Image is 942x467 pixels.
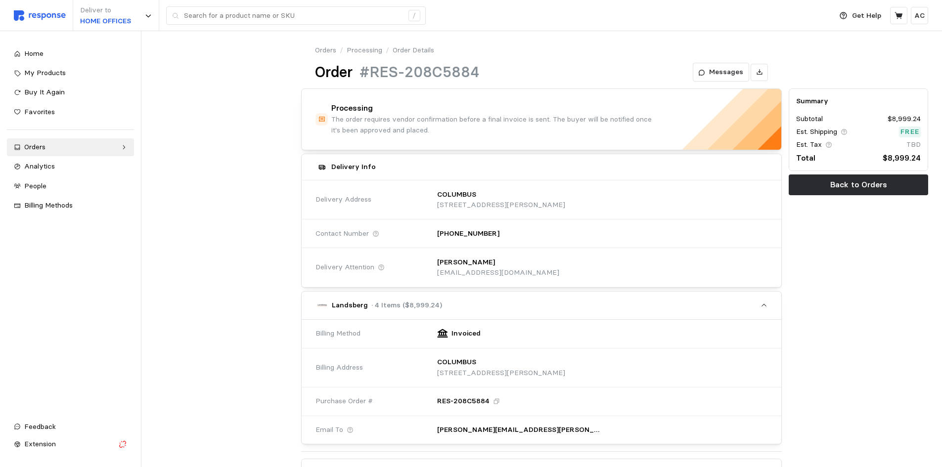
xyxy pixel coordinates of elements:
[834,6,887,25] button: Get Help
[796,114,823,125] p: Subtotal
[80,5,131,16] p: Deliver to
[437,228,499,239] p: [PHONE_NUMBER]
[7,435,134,453] button: Extension
[7,418,134,436] button: Feedback
[315,328,360,339] span: Billing Method
[7,177,134,195] a: People
[437,267,559,278] p: [EMAIL_ADDRESS][DOMAIN_NAME]
[332,300,368,311] p: Landsberg
[437,368,565,379] p: [STREET_ADDRESS][PERSON_NAME]
[437,257,495,268] p: [PERSON_NAME]
[7,103,134,121] a: Favorites
[408,10,420,22] div: /
[7,45,134,63] a: Home
[24,181,46,190] span: People
[24,162,55,170] span: Analytics
[789,174,928,195] button: Back to Orders
[888,114,921,125] p: $8,999.24
[393,45,434,56] p: Order Details
[796,127,837,137] p: Est. Shipping
[7,64,134,82] a: My Products
[302,292,781,319] button: Landsberg· 4 Items ($8,999.24)
[315,396,373,407] span: Purchase Order #
[709,67,743,78] p: Messages
[371,300,442,311] p: · 4 Items ($8,999.24)
[883,152,921,164] p: $8,999.24
[315,362,363,373] span: Billing Address
[331,103,373,114] h4: Processing
[331,162,376,172] h5: Delivery Info
[24,49,44,58] span: Home
[796,96,921,106] h5: Summary
[14,10,66,21] img: svg%3e
[386,45,389,56] p: /
[347,45,382,56] a: Processing
[451,328,481,339] p: Invoiced
[7,197,134,214] a: Billing Methods
[852,10,881,21] p: Get Help
[315,45,336,56] a: Orders
[437,200,565,211] p: [STREET_ADDRESS][PERSON_NAME]
[437,396,490,407] p: RES-208C5884
[184,7,403,25] input: Search for a product name or SKU
[24,107,55,116] span: Favorites
[796,152,815,164] p: Total
[340,45,343,56] p: /
[437,189,476,200] p: COLUMBUS
[24,201,73,210] span: Billing Methods
[7,84,134,101] a: Buy It Again
[331,114,655,135] p: The order requires vendor confirmation before a final invoice is sent. The buyer will be notified...
[24,68,66,77] span: My Products
[7,138,134,156] a: Orders
[315,194,371,205] span: Delivery Address
[900,127,919,137] p: Free
[80,16,131,27] p: HOME OFFICES
[24,87,65,96] span: Buy It Again
[796,139,822,150] p: Est. Tax
[24,422,56,431] span: Feedback
[437,425,602,435] p: [PERSON_NAME][EMAIL_ADDRESS][PERSON_NAME][DOMAIN_NAME]
[24,439,56,448] span: Extension
[911,7,928,24] button: AC
[315,262,374,273] span: Delivery Attention
[315,425,343,435] span: Email To
[24,142,117,153] div: Orders
[315,63,353,82] h1: Order
[437,357,476,368] p: COLUMBUS
[693,63,749,82] button: Messages
[7,158,134,175] a: Analytics
[359,63,479,82] h1: #RES-208C5884
[302,320,781,444] div: Landsberg· 4 Items ($8,999.24)
[315,228,369,239] span: Contact Number
[906,139,921,150] p: TBD
[914,10,925,21] p: AC
[830,178,887,191] p: Back to Orders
